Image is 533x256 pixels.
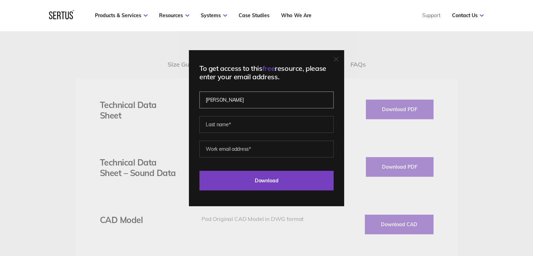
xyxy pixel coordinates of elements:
a: Products & Services [95,12,148,19]
span: free [262,64,275,73]
input: Download [199,171,334,190]
div: To get access to this resource, please enter your email address. [199,64,334,81]
a: Resources [159,12,189,19]
a: Contact Us [452,12,484,19]
a: Systems [201,12,227,19]
a: Case Studies [239,12,269,19]
iframe: Chat Widget [407,175,533,256]
input: Last name* [199,116,334,133]
input: Work email address* [199,141,334,157]
a: Who We Are [281,12,311,19]
input: First name* [199,92,334,108]
a: Support [422,12,440,19]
